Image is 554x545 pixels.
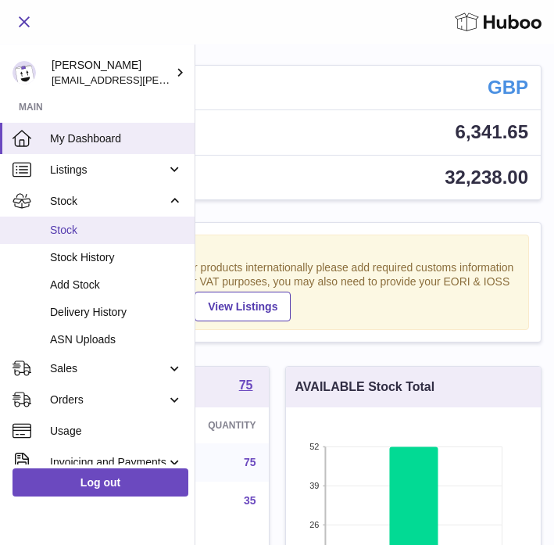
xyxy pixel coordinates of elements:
span: Add Stock [50,278,183,292]
span: 6,341.65 [456,121,528,142]
text: 52 [309,442,319,451]
span: Stock [50,194,166,209]
span: Orders [50,393,166,407]
text: 26 [309,520,319,529]
span: Delivery History [50,305,183,320]
span: Sales [50,361,166,376]
a: View Listings [195,292,291,321]
span: Usage [50,424,183,439]
strong: GBP [488,75,528,100]
a: Total sales 6,341.65 [13,110,541,154]
a: 75 [244,456,256,468]
span: Stock [50,223,183,238]
span: Listings [50,163,166,177]
a: Log out [13,468,188,497]
div: If you're planning on sending your products internationally please add required customs informati... [34,260,520,321]
span: ASN Uploads [50,332,183,347]
a: 35 [244,494,256,507]
span: Invoicing and Payments [50,455,166,470]
strong: 75 [239,379,253,392]
div: [PERSON_NAME] [52,58,172,88]
span: Stock History [50,250,183,265]
span: 32,238.00 [445,167,528,188]
a: AVAILABLE Stock Total 32,238.00 [13,156,541,199]
h3: AVAILABLE Stock Total [295,378,435,396]
span: [EMAIL_ADDRESS][PERSON_NAME][DOMAIN_NAME] [52,74,307,86]
img: horia@orea.uk [13,61,36,84]
a: 75 [239,379,253,395]
th: Quantity [152,407,268,443]
span: My Dashboard [50,131,183,146]
text: 39 [309,481,319,490]
strong: Notice [34,243,520,258]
